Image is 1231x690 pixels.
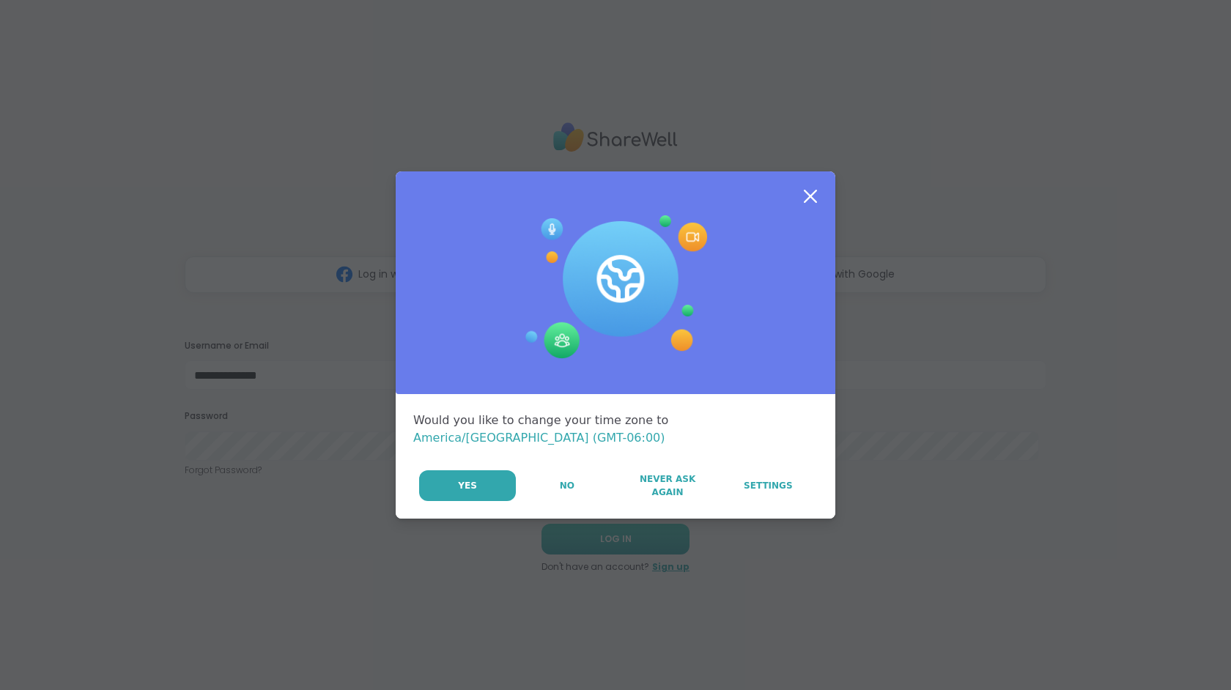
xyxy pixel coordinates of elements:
a: Settings [719,470,818,501]
button: No [517,470,616,501]
button: Yes [419,470,516,501]
span: No [560,479,574,492]
span: Yes [458,479,477,492]
img: Session Experience [524,215,707,359]
button: Never Ask Again [618,470,717,501]
div: Would you like to change your time zone to [413,412,818,447]
span: America/[GEOGRAPHIC_DATA] (GMT-06:00) [413,431,665,445]
span: Settings [744,479,793,492]
span: Never Ask Again [625,472,709,499]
